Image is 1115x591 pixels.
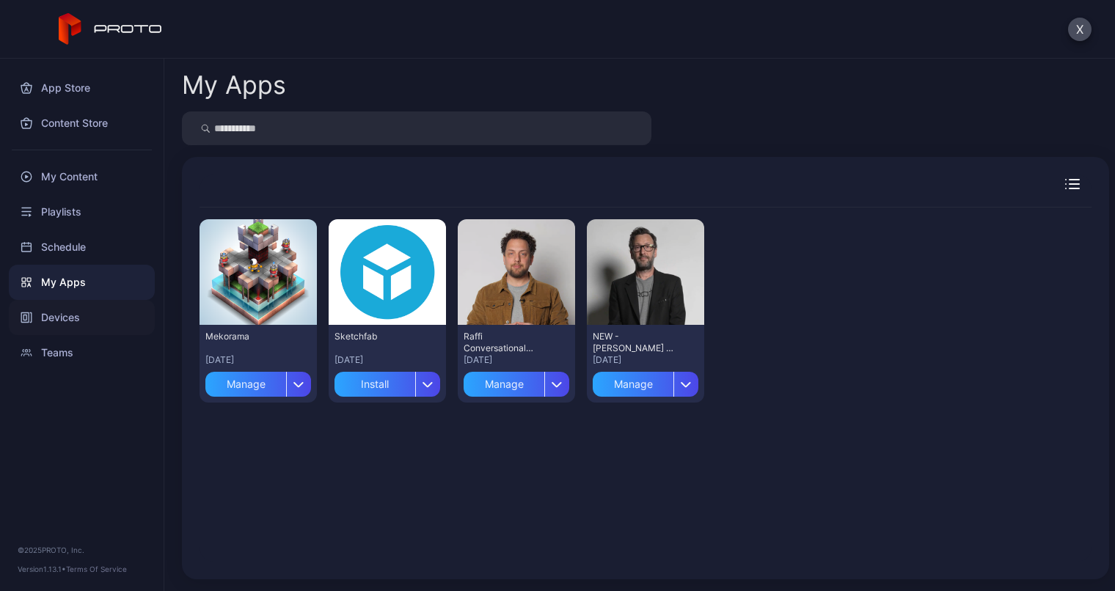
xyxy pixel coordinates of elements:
div: Sketchfab [334,331,415,342]
a: Playlists [9,194,155,230]
div: Raffi Conversational Persona - (Proto Internal) [464,331,544,354]
div: Manage [205,372,286,397]
a: My Content [9,159,155,194]
a: App Store [9,70,155,106]
div: Manage [593,372,673,397]
button: Install [334,366,440,397]
button: X [1068,18,1092,41]
div: Manage [464,372,544,397]
button: Manage [464,366,569,397]
div: Mekorama [205,331,286,342]
div: NEW - David Nussbaum - (Internal) [593,331,673,354]
a: Content Store [9,106,155,141]
div: Install [334,372,415,397]
span: Version 1.13.1 • [18,565,66,573]
a: Teams [9,335,155,370]
button: Manage [593,366,698,397]
a: Schedule [9,230,155,265]
div: My Apps [182,73,286,98]
div: [DATE] [334,354,440,366]
div: [DATE] [593,354,698,366]
a: Devices [9,300,155,335]
div: [DATE] [205,354,311,366]
a: My Apps [9,265,155,300]
div: © 2025 PROTO, Inc. [18,544,146,556]
a: Terms Of Service [66,565,127,573]
div: [DATE] [464,354,569,366]
button: Manage [205,366,311,397]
